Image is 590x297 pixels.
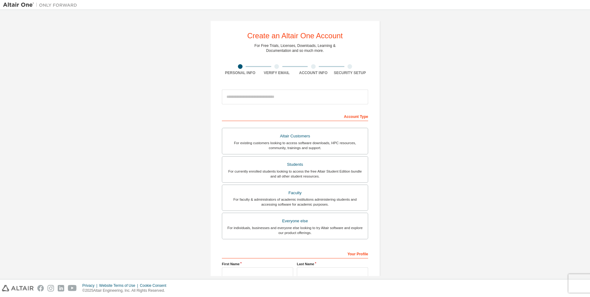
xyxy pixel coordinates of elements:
div: Students [226,160,364,169]
img: instagram.svg [48,285,54,291]
img: Altair One [3,2,80,8]
div: Personal Info [222,70,259,75]
div: Altair Customers [226,132,364,140]
div: For existing customers looking to access software downloads, HPC resources, community, trainings ... [226,140,364,150]
img: linkedin.svg [58,285,64,291]
img: youtube.svg [68,285,77,291]
div: Account Info [295,70,332,75]
div: Your Profile [222,249,368,258]
img: altair_logo.svg [2,285,34,291]
div: Security Setup [332,70,368,75]
div: For currently enrolled students looking to access the free Altair Student Edition bundle and all ... [226,169,364,179]
div: For Free Trials, Licenses, Downloads, Learning & Documentation and so much more. [255,43,336,53]
label: First Name [222,261,293,266]
label: Last Name [297,261,368,266]
div: Privacy [82,283,99,288]
div: For individuals, businesses and everyone else looking to try Altair software and explore our prod... [226,225,364,235]
div: Account Type [222,111,368,121]
div: Create an Altair One Account [247,32,343,40]
div: Website Terms of Use [99,283,140,288]
div: Faculty [226,189,364,197]
div: For faculty & administrators of academic institutions administering students and accessing softwa... [226,197,364,207]
img: facebook.svg [37,285,44,291]
div: Verify Email [259,70,295,75]
div: Everyone else [226,217,364,225]
div: Cookie Consent [140,283,170,288]
p: © 2025 Altair Engineering, Inc. All Rights Reserved. [82,288,170,293]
